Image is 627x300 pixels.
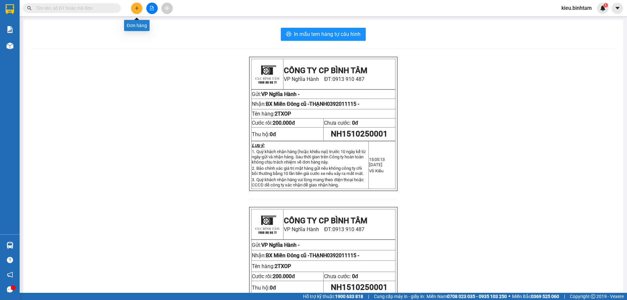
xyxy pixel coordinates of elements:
button: printerIn mẫu tem hàng tự cấu hình [281,28,366,41]
span: Miền Nam [426,293,507,300]
span: ⚪️ [508,295,510,298]
span: | [368,293,369,300]
strong: 0369 525 060 [531,294,559,299]
span: BX Miền Đông cũ - [266,252,359,259]
sup: 1 [603,3,608,8]
input: Tìm tên, số ĐT hoặc mã đơn [36,5,113,12]
img: logo [3,5,22,34]
span: 0913 910 487 [332,226,364,232]
span: VP Nghĩa Hành - [12,38,50,44]
span: VP Nghĩa Hành ĐT: [23,23,94,35]
span: Nhận: [252,101,359,107]
span: In mẫu tem hàng tự cấu hình [294,30,361,38]
span: Võ Kiều [369,168,383,173]
span: Chưa cước: [324,120,358,126]
span: printer [286,31,291,38]
span: 0913 910 487 [23,23,94,35]
span: THẠNH [309,252,359,259]
span: caret-down [615,5,620,11]
span: NH1510250001 [331,283,388,292]
span: kieu.binhtam [556,4,597,12]
span: VP Nghĩa Hành - [261,91,299,97]
img: logo [252,59,282,89]
span: notification [7,272,13,278]
span: 2TXOP [275,111,291,117]
span: Gửi: [252,242,299,248]
span: 1. Quý khách nhận hàng (hoặc khiếu nại) trước 10 ngày kể từ ngày gửi và nhận hàng. Sau thời gian ... [252,149,365,165]
span: BX Miền Đông cũ - [266,101,359,107]
span: 0đ [352,273,358,279]
span: BX Miền Đông cũ - [3,46,60,58]
span: Cung cấp máy in - giấy in: [374,293,425,300]
span: search [27,6,32,10]
span: Nhận: [3,46,60,58]
span: 15:05:13 [DATE] [369,157,385,167]
strong: 1900 633 818 [335,294,363,299]
span: 0đ [352,120,358,126]
button: caret-down [612,3,623,14]
strong: 0708 023 035 - 0935 103 250 [447,294,507,299]
span: plus [135,6,139,10]
span: aim [165,6,169,10]
img: logo-vxr [6,4,14,14]
span: Miền Bắc [512,293,559,300]
img: warehouse-icon [7,242,13,249]
span: Nhận: [252,252,359,259]
strong: Lưu ý: [252,143,265,148]
span: 200.000đ [273,120,295,126]
span: Cước rồi: [252,273,295,279]
span: 0392011115 - [327,101,359,107]
span: Gửi: [3,38,12,44]
span: 2. Bảo chính xác giá trị mặt hàng gửi nếu không công ty chỉ bồi thường bằng 10 lần tiền giá cước ... [252,166,364,176]
strong: 0đ [270,131,276,137]
span: 200.000đ [273,273,295,279]
img: logo [252,210,282,239]
span: Thu hộ: [252,285,276,291]
span: THẠNH [309,101,359,107]
img: icon-new-feature [600,5,606,11]
span: NH1510250001 [331,129,388,138]
span: Tên hàng: [252,111,291,117]
span: Chưa cước: [324,273,358,279]
button: aim [161,3,173,14]
span: Tên hàng: [252,263,291,269]
span: | [564,293,565,300]
span: question-circle [7,257,13,263]
strong: CÔNG TY CP BÌNH TÂM [284,66,367,75]
span: VP Nghĩa Hành - [261,242,299,248]
span: 3. Quý khách nhận hàng vui lòng mang theo điện thoại hoặc CCCD đề công ty xác nhận để giao nhận h... [252,177,363,187]
span: 1 [604,3,607,8]
strong: CÔNG TY CP BÌNH TÂM [23,4,88,22]
span: copyright [591,294,595,299]
span: Cước rồi: [252,120,295,126]
button: file-add [146,3,158,14]
span: 0392011115 - [327,252,359,259]
span: message [7,286,13,292]
span: VP Nghĩa Hành ĐT: [284,76,365,82]
span: VP Nghĩa Hành ĐT: [284,226,365,232]
span: file-add [150,6,154,10]
strong: 0đ [270,285,276,291]
span: Gửi: [252,91,261,97]
strong: CÔNG TY CP BÌNH TÂM [284,216,367,225]
span: 0913 910 487 [332,76,364,82]
span: Thu hộ: [252,131,276,137]
img: warehouse-icon [7,42,13,49]
span: Hỗ trợ kỹ thuật: [303,293,363,300]
button: plus [131,3,142,14]
span: 2TXOP [275,263,291,269]
img: solution-icon [7,26,13,33]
